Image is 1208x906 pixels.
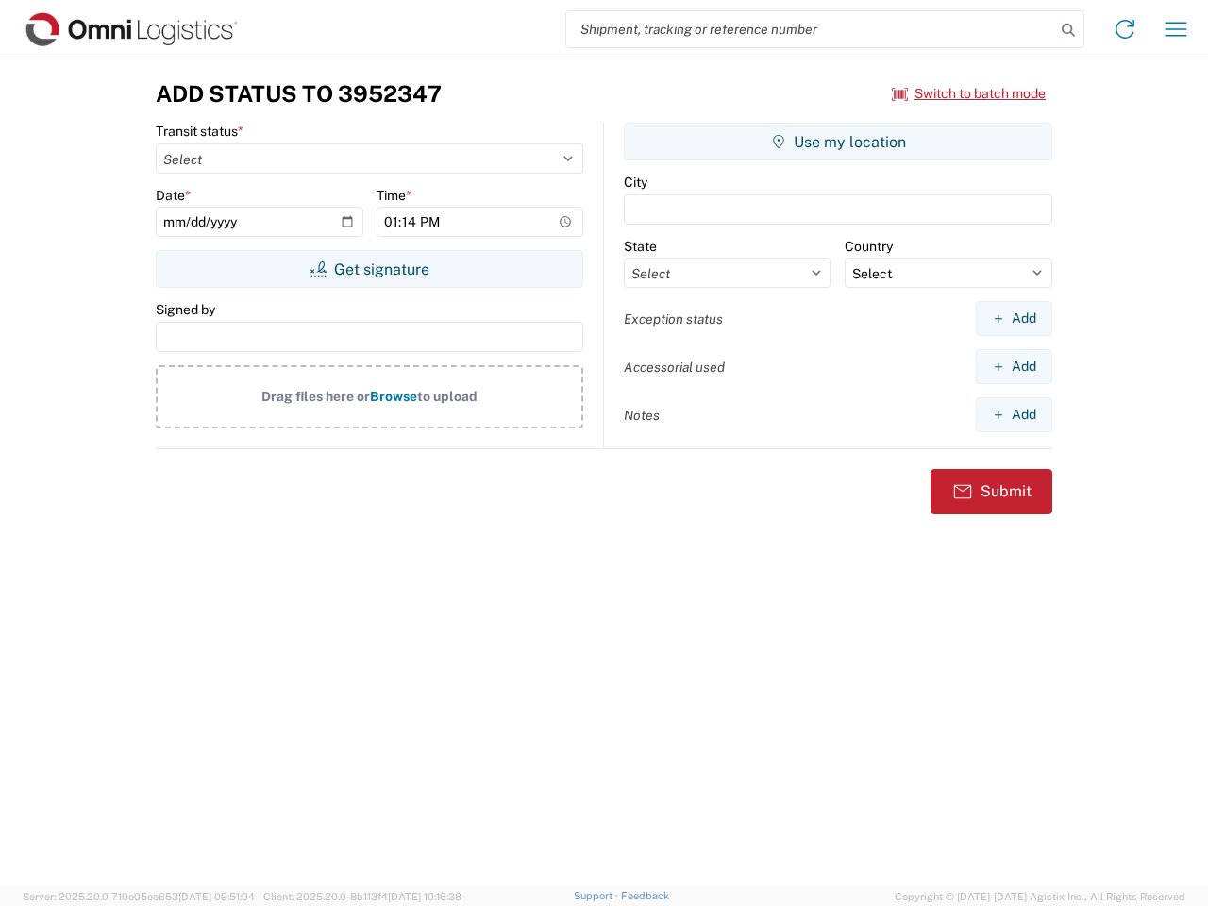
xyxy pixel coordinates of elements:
[895,888,1185,905] span: Copyright © [DATE]-[DATE] Agistix Inc., All Rights Reserved
[624,123,1052,160] button: Use my location
[976,397,1052,432] button: Add
[156,187,191,204] label: Date
[624,174,647,191] label: City
[417,389,478,404] span: to upload
[624,238,657,255] label: State
[156,301,215,318] label: Signed by
[976,349,1052,384] button: Add
[23,891,255,902] span: Server: 2025.20.0-710e05ee653
[261,389,370,404] span: Drag files here or
[574,890,621,901] a: Support
[624,310,723,327] label: Exception status
[931,469,1052,514] button: Submit
[892,78,1046,109] button: Switch to batch mode
[156,123,243,140] label: Transit status
[263,891,461,902] span: Client: 2025.20.0-8b113f4
[845,238,893,255] label: Country
[156,250,583,288] button: Get signature
[624,407,660,424] label: Notes
[377,187,411,204] label: Time
[156,80,442,108] h3: Add Status to 3952347
[370,389,417,404] span: Browse
[566,11,1055,47] input: Shipment, tracking or reference number
[388,891,461,902] span: [DATE] 10:16:38
[624,359,725,376] label: Accessorial used
[976,301,1052,336] button: Add
[178,891,255,902] span: [DATE] 09:51:04
[621,890,669,901] a: Feedback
